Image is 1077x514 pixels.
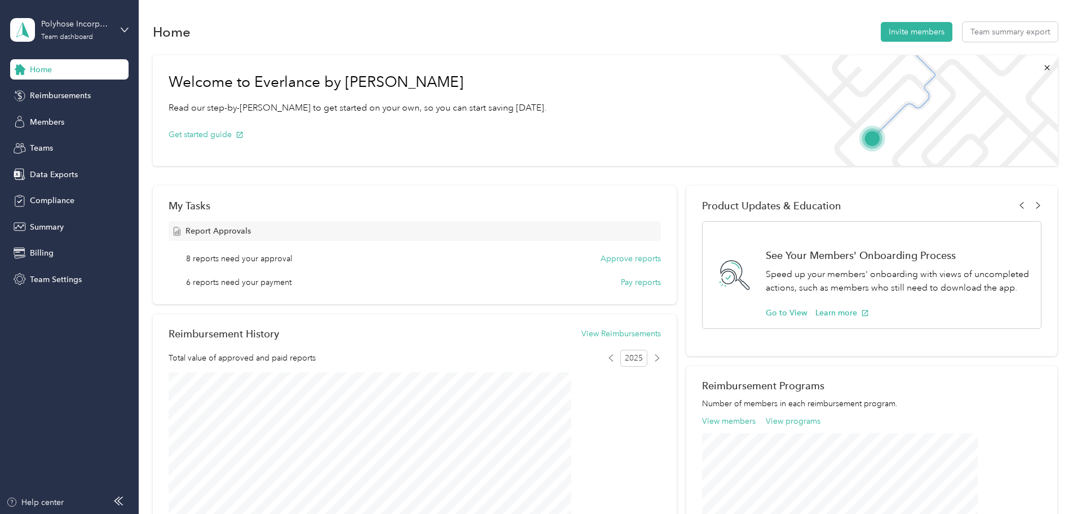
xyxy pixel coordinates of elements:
span: 8 reports need your approval [186,253,292,265]
span: Teams [30,142,53,154]
button: Invite members [881,22,952,42]
span: Report Approvals [186,225,251,237]
div: Polyhose Incorporated [41,18,112,30]
span: Team Settings [30,274,82,285]
h2: Reimbursement Programs [702,380,1041,392]
span: Compliance [30,195,74,207]
h2: Reimbursement History [169,328,279,340]
p: Speed up your members' onboarding with views of uncompleted actions, such as members who still ne... [766,267,1029,295]
span: Members [30,116,64,128]
span: Reimbursements [30,90,91,102]
span: 6 reports need your payment [186,276,292,288]
button: Approve reports [601,253,661,265]
span: Data Exports [30,169,78,181]
button: Get started guide [169,129,244,140]
button: Learn more [815,307,869,319]
span: Product Updates & Education [702,200,841,212]
iframe: Everlance-gr Chat Button Frame [1014,451,1077,514]
div: Team dashboard [41,34,93,41]
p: Read our step-by-[PERSON_NAME] to get started on your own, so you can start saving [DATE]. [169,101,546,115]
span: Total value of approved and paid reports [169,352,316,364]
span: Billing [30,247,54,259]
div: My Tasks [169,200,661,212]
span: 2025 [620,350,647,367]
p: Number of members in each reimbursement program. [702,398,1041,410]
h1: Welcome to Everlance by [PERSON_NAME] [169,73,546,91]
button: Pay reports [621,276,661,288]
h1: See Your Members' Onboarding Process [766,249,1029,261]
button: Team summary export [963,22,1058,42]
span: Home [30,64,52,76]
span: Summary [30,221,64,233]
button: Help center [6,497,64,508]
button: View Reimbursements [581,328,661,340]
button: Go to View [766,307,807,319]
button: View members [702,415,756,427]
h1: Home [153,26,191,38]
button: View programs [766,415,820,427]
img: Welcome to everlance [768,55,1057,166]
